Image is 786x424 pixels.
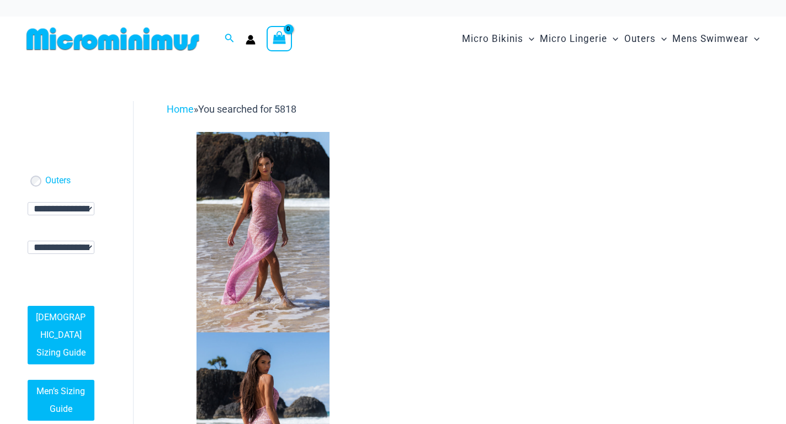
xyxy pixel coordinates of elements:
[28,202,94,215] select: wpc-taxonomy-pa_fabric-type-745991
[656,25,667,53] span: Menu Toggle
[462,25,523,53] span: Micro Bikinis
[670,22,762,56] a: Mens SwimwearMenu ToggleMenu Toggle
[607,25,618,53] span: Menu Toggle
[22,26,204,51] img: MM SHOP LOGO FLAT
[267,26,292,51] a: View Shopping Cart, empty
[622,22,670,56] a: OutersMenu ToggleMenu Toggle
[28,241,94,254] select: wpc-taxonomy-pa_color-745992
[523,25,534,53] span: Menu Toggle
[167,103,296,115] span: »
[672,25,748,53] span: Mens Swimwear
[225,32,235,46] a: Search icon link
[45,175,71,187] a: Outers
[198,103,296,115] span: You searched for 5818
[537,22,621,56] a: Micro LingerieMenu ToggleMenu Toggle
[540,25,607,53] span: Micro Lingerie
[28,380,94,421] a: Men’s Sizing Guide
[246,35,256,45] a: Account icon link
[624,25,656,53] span: Outers
[197,132,330,332] img: Rebel Heart Soft Pink 5818 Dress 01
[459,22,537,56] a: Micro BikinisMenu ToggleMenu Toggle
[28,306,94,364] a: [DEMOGRAPHIC_DATA] Sizing Guide
[167,103,194,115] a: Home
[748,25,760,53] span: Menu Toggle
[458,20,764,57] nav: Site Navigation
